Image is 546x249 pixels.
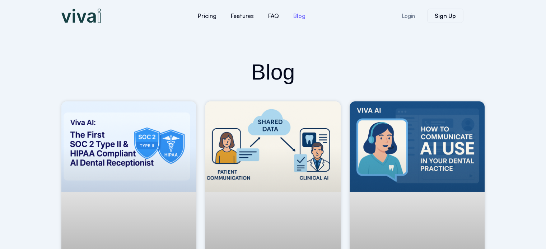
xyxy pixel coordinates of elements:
span: Login [402,13,415,19]
h2: Blog [61,58,485,86]
nav: Menu [148,7,356,24]
a: Login [393,9,424,23]
a: Features [224,7,261,24]
a: Blog [286,7,313,24]
a: Sign Up [427,9,463,23]
a: FAQ [261,7,286,24]
a: Pricing [191,7,224,24]
span: Sign Up [435,13,456,19]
